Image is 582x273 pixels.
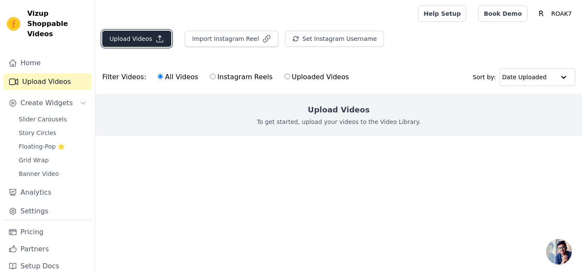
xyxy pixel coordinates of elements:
[158,74,163,79] input: All Videos
[14,141,92,152] a: Floating-Pop ⭐
[3,55,92,72] a: Home
[14,113,92,125] a: Slider Carousels
[534,6,575,21] button: R ROAK7
[418,6,466,22] a: Help Setup
[3,203,92,220] a: Settings
[102,31,171,47] button: Upload Videos
[185,31,278,47] button: Import Instagram Reel
[284,72,349,83] label: Uploaded Videos
[20,98,73,108] span: Create Widgets
[308,104,369,116] h2: Upload Videos
[19,115,67,124] span: Slider Carousels
[14,154,92,166] a: Grid Wrap
[546,239,572,264] a: Open chat
[539,9,544,18] text: R
[102,67,354,87] div: Filter Videos:
[19,170,59,178] span: Banner Video
[3,241,92,258] a: Partners
[19,156,49,164] span: Grid Wrap
[27,9,88,39] span: Vizup Shoppable Videos
[257,118,421,126] p: To get started, upload your videos to the Video Library.
[285,74,290,79] input: Uploaded Videos
[19,142,65,151] span: Floating-Pop ⭐
[3,95,92,112] button: Create Widgets
[19,129,56,137] span: Story Circles
[210,74,216,79] input: Instagram Reels
[157,72,199,83] label: All Videos
[3,73,92,90] a: Upload Videos
[285,31,384,47] button: Set Instagram Username
[478,6,527,22] a: Book Demo
[14,168,92,180] a: Banner Video
[3,184,92,201] a: Analytics
[14,127,92,139] a: Story Circles
[210,72,273,83] label: Instagram Reels
[3,224,92,241] a: Pricing
[7,17,20,31] img: Vizup
[473,68,576,86] div: Sort by:
[548,6,575,21] p: ROAK7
